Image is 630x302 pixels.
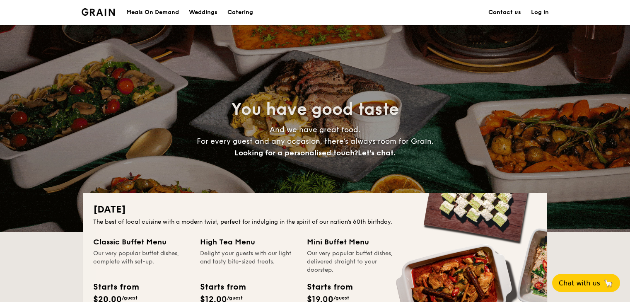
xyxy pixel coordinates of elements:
[82,8,115,16] img: Grain
[559,279,600,287] span: Chat with us
[93,236,190,248] div: Classic Buffet Menu
[82,8,115,16] a: Logotype
[307,249,404,274] div: Our very popular buffet dishes, delivered straight to your doorstep.
[227,295,243,301] span: /guest
[200,281,245,293] div: Starts from
[200,236,297,248] div: High Tea Menu
[234,148,358,157] span: Looking for a personalised touch?
[307,281,352,293] div: Starts from
[333,295,349,301] span: /guest
[603,278,613,288] span: 🦙
[197,125,434,157] span: And we have great food. For every guest and any occasion, there’s always room for Grain.
[93,249,190,274] div: Our very popular buffet dishes, complete with set-up.
[231,99,399,119] span: You have good taste
[122,295,138,301] span: /guest
[307,236,404,248] div: Mini Buffet Menu
[93,203,537,216] h2: [DATE]
[93,281,138,293] div: Starts from
[93,218,537,226] div: The best of local cuisine with a modern twist, perfect for indulging in the spirit of our nation’...
[200,249,297,274] div: Delight your guests with our light and tasty bite-sized treats.
[552,274,620,292] button: Chat with us🦙
[358,148,396,157] span: Let's chat.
